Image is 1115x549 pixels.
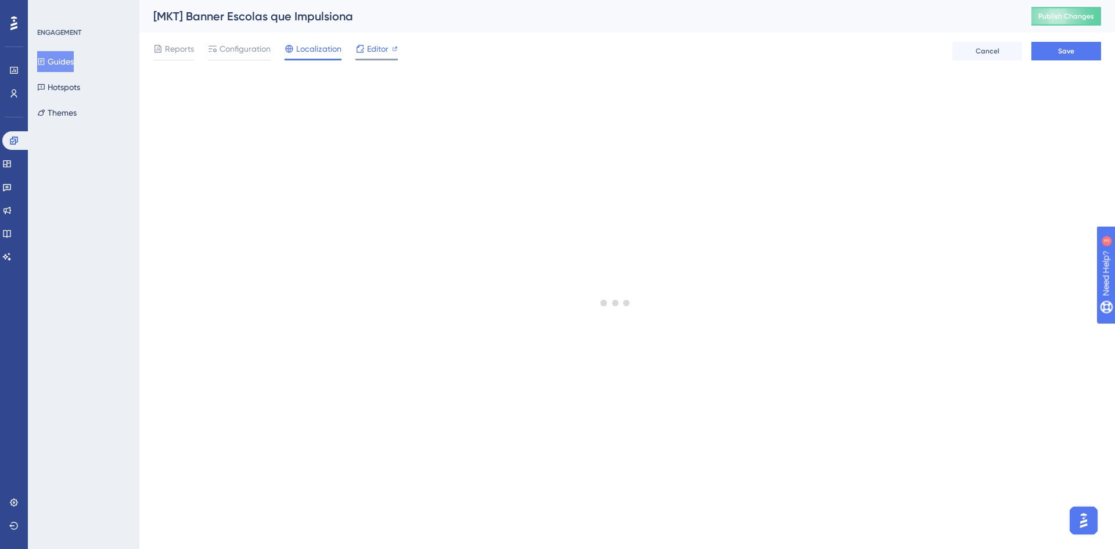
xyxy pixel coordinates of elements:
[1031,7,1101,26] button: Publish Changes
[37,51,74,72] button: Guides
[1066,503,1101,538] iframe: UserGuiding AI Assistant Launcher
[27,3,73,17] span: Need Help?
[37,77,80,98] button: Hotspots
[165,42,194,56] span: Reports
[367,42,389,56] span: Editor
[952,42,1022,60] button: Cancel
[1038,12,1094,21] span: Publish Changes
[1031,42,1101,60] button: Save
[37,28,81,37] div: ENGAGEMENT
[37,102,77,123] button: Themes
[220,42,271,56] span: Configuration
[81,6,84,15] div: 3
[1058,46,1074,56] span: Save
[296,42,341,56] span: Localization
[976,46,999,56] span: Cancel
[153,8,1002,24] div: [MKT] Banner Escolas que Impulsiona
